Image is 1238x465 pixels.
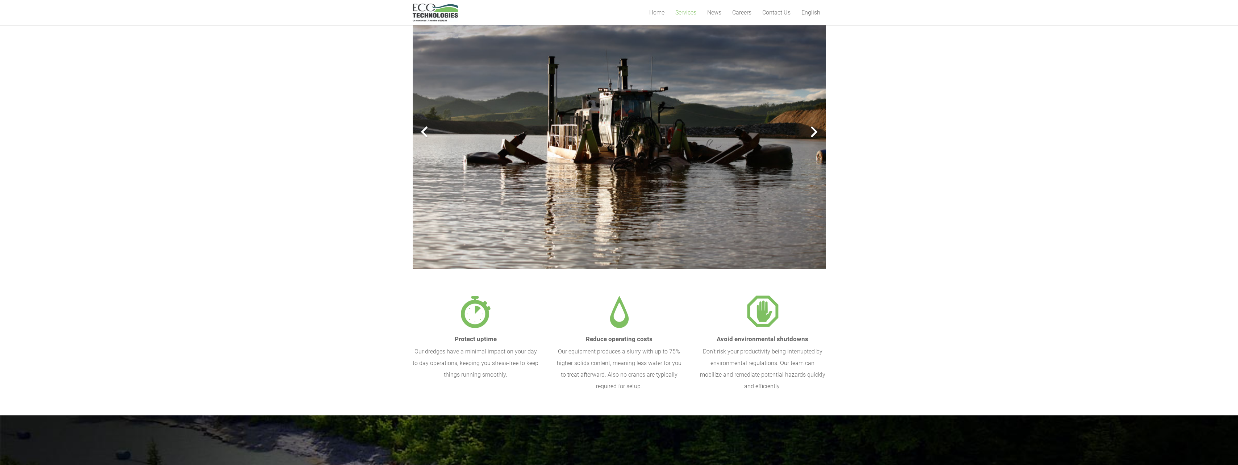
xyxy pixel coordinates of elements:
strong: Protect uptime [455,335,497,343]
p: Don’t risk your productivity being interrupted by environmental regulations. Our team can mobiliz... [700,346,826,392]
a: logo_EcoTech_ASDR_RGB [413,4,458,22]
span: News [707,9,721,16]
span: Careers [732,9,751,16]
span: Home [649,9,664,16]
strong: Reduce operating costs [586,335,653,343]
p: Our dredges have a minimal impact on your day to day operations, keeping you stress-free to keep ... [413,346,539,381]
p: Our equipment produces a slurry with up to 75% higher solids content, meaning less water for you ... [556,346,682,392]
span: English [801,9,820,16]
span: Contact Us [762,9,791,16]
strong: Avoid environmental shutdowns [717,335,808,343]
span: Services [675,9,696,16]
